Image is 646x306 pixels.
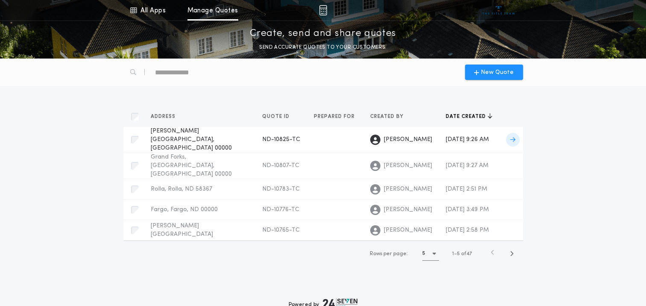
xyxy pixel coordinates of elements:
[262,112,296,121] button: Quote ID
[370,112,410,121] button: Created by
[370,251,408,256] span: Rows per page:
[384,135,432,144] span: [PERSON_NAME]
[151,154,232,177] span: Grand Forks, [GEOGRAPHIC_DATA], [GEOGRAPHIC_DATA] 00000
[314,113,357,120] span: Prepared for
[446,227,489,233] span: [DATE] 2:58 PM
[262,136,300,143] span: ND-10825-TC
[446,186,487,192] span: [DATE] 2:51 PM
[151,186,212,192] span: Rolla, Rolla, ND 58367
[262,186,300,192] span: ND-10783-TC
[461,250,472,258] span: of 47
[481,68,514,77] span: New Quote
[370,113,405,120] span: Created by
[262,206,299,213] span: ND-10776-TC
[262,227,300,233] span: ND-10765-TC
[482,6,514,15] img: vs-icon
[384,185,432,194] span: [PERSON_NAME]
[446,206,489,213] span: [DATE] 3:49 PM
[250,27,396,41] p: Create, send and share quotes
[262,162,299,169] span: ND-10807-TC
[446,162,488,169] span: [DATE] 9:27 AM
[319,5,327,15] img: img
[259,43,386,52] p: SEND ACCURATE QUOTES TO YOUR CUSTOMERS.
[151,223,213,238] span: [PERSON_NAME][GEOGRAPHIC_DATA]
[457,251,460,256] span: 5
[422,247,439,261] button: 5
[465,65,523,80] button: New Quote
[151,206,218,213] span: Fargo, Fargo, ND 00000
[151,113,177,120] span: Address
[446,136,489,143] span: [DATE] 9:26 AM
[262,113,291,120] span: Quote ID
[384,226,432,235] span: [PERSON_NAME]
[422,249,425,258] h1: 5
[446,112,492,121] button: Date created
[151,128,232,151] span: [PERSON_NAME][GEOGRAPHIC_DATA], [GEOGRAPHIC_DATA] 00000
[384,162,432,170] span: [PERSON_NAME]
[452,251,454,256] span: 1
[384,206,432,214] span: [PERSON_NAME]
[446,113,488,120] span: Date created
[151,112,182,121] button: Address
